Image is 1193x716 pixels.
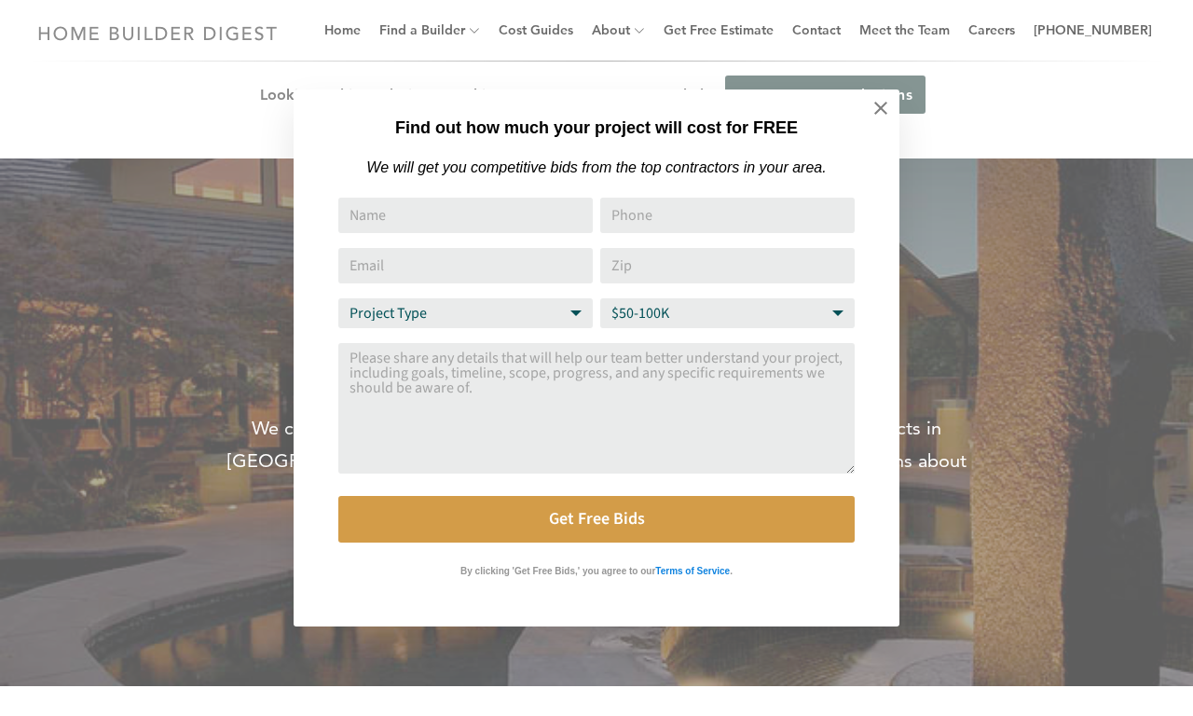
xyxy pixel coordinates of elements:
select: Budget Range [600,298,855,328]
strong: . [730,566,733,576]
button: Close [848,76,913,141]
button: Get Free Bids [338,496,855,543]
select: Project Type [338,298,593,328]
input: Zip [600,248,855,283]
em: We will get you competitive bids from the top contractors in your area. [366,159,826,175]
textarea: Comment or Message [338,343,855,474]
strong: Terms of Service [655,566,730,576]
a: Terms of Service [655,561,730,577]
input: Name [338,198,593,233]
strong: Find out how much your project will cost for FREE [395,118,798,137]
input: Email Address [338,248,593,283]
strong: By clicking 'Get Free Bids,' you agree to our [460,566,655,576]
input: Phone [600,198,855,233]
